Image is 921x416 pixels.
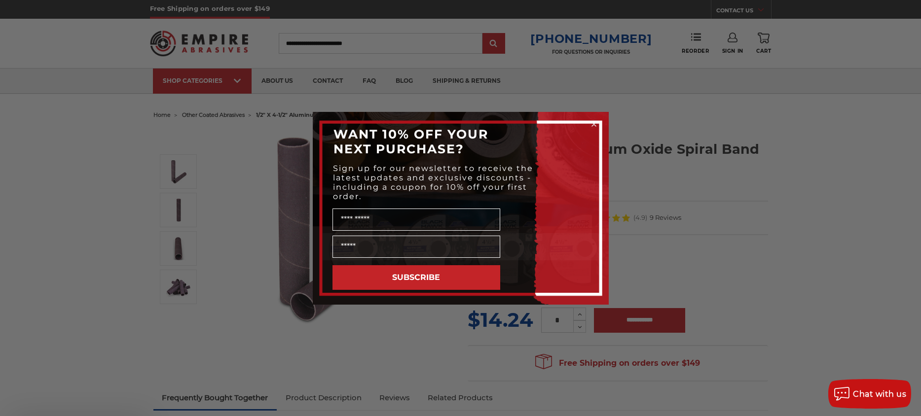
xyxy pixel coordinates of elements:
[853,389,906,399] span: Chat with us
[333,127,488,156] span: WANT 10% OFF YOUR NEXT PURCHASE?
[333,164,533,201] span: Sign up for our newsletter to receive the latest updates and exclusive discounts - including a co...
[332,265,500,290] button: SUBSCRIBE
[828,379,911,409] button: Chat with us
[589,119,599,129] button: Close dialog
[332,236,500,258] input: Email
